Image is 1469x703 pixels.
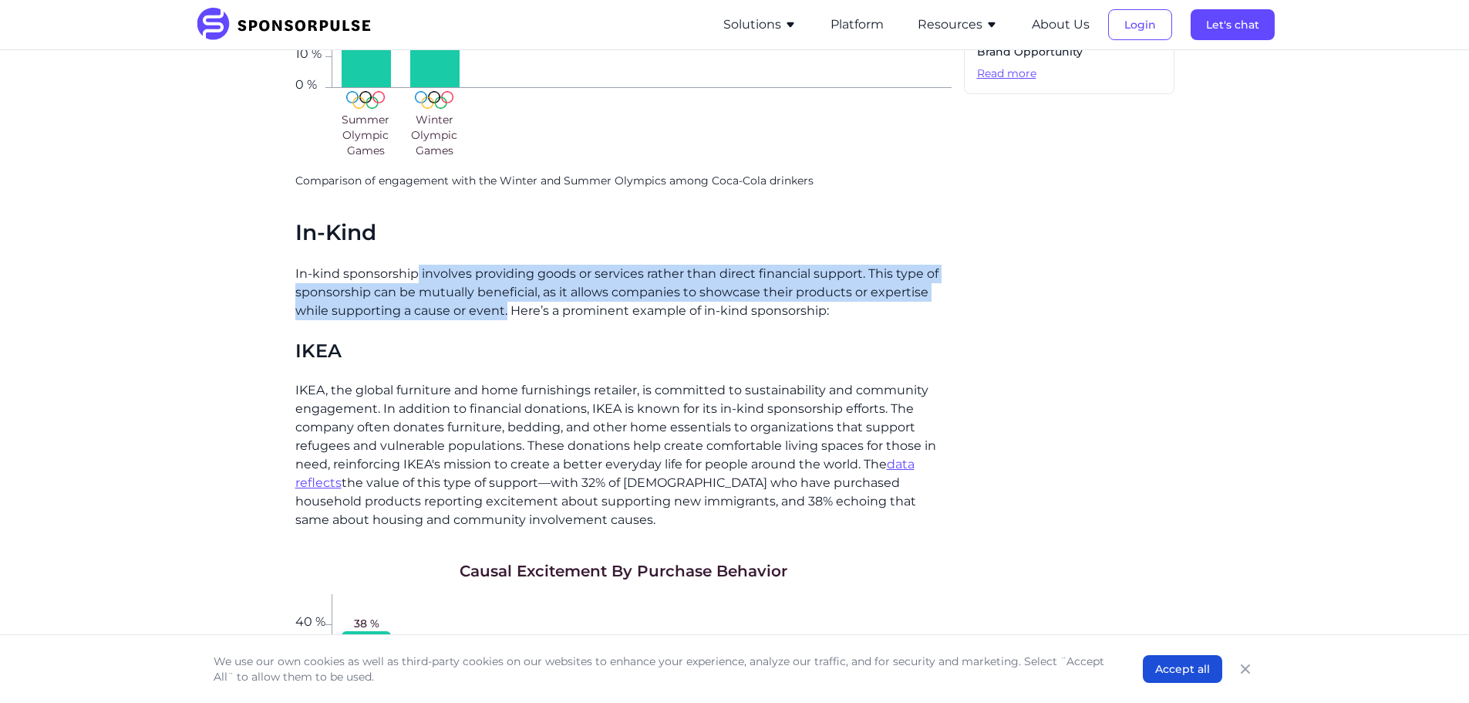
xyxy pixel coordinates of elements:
button: About Us [1032,15,1090,34]
p: IKEA, the global furniture and home furnishings retailer, is committed to sustainability and comm... [295,381,952,529]
span: Winter Olympic Games [403,112,466,158]
span: 0 % [295,79,325,88]
button: Let's chat [1191,9,1275,40]
button: Login [1108,9,1172,40]
span: 40 % [295,616,325,625]
span: 10 % [295,48,325,57]
a: Login [1108,18,1172,32]
p: We use our own cookies as well as third-party cookies on our websites to enhance your experience,... [214,654,1112,684]
h3: IKEA [295,339,952,363]
p: In-kind sponsorship involves providing goods or services rather than direct financial support. Th... [295,265,952,320]
a: Platform [831,18,884,32]
h2: In-Kind [295,220,952,246]
img: SponsorPulse [195,8,382,42]
span: 38 % [354,616,379,631]
span: Summer Olympic Games [335,112,397,158]
a: Let's chat [1191,18,1275,32]
button: Close [1235,658,1256,680]
iframe: Chat Widget [1392,629,1469,703]
a: data reflects [295,457,915,490]
h1: Causal Excitement By Purchase Behavior [460,560,787,582]
button: Accept all [1143,655,1222,683]
a: About Us [1032,18,1090,32]
button: Resources [918,15,998,34]
button: Solutions [723,15,797,34]
span: Read more [977,66,1161,82]
p: Comparison of engagement with the Winter and Summer Olympics among Coca-Cola drinkers [295,174,952,189]
button: Platform [831,15,884,34]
